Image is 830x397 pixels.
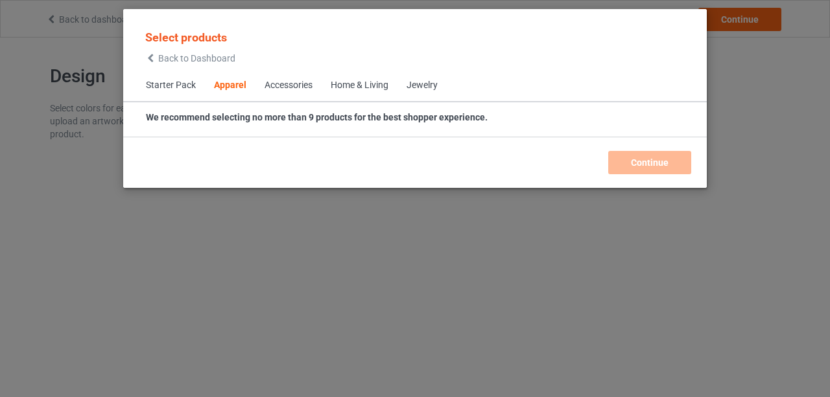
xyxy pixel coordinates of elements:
div: Apparel [214,79,246,92]
span: Back to Dashboard [158,53,235,63]
span: Select products [145,30,227,44]
div: Accessories [265,79,313,92]
span: Starter Pack [137,70,205,101]
div: Home & Living [331,79,388,92]
div: Jewelry [407,79,438,92]
strong: We recommend selecting no more than 9 products for the best shopper experience. [146,112,488,122]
